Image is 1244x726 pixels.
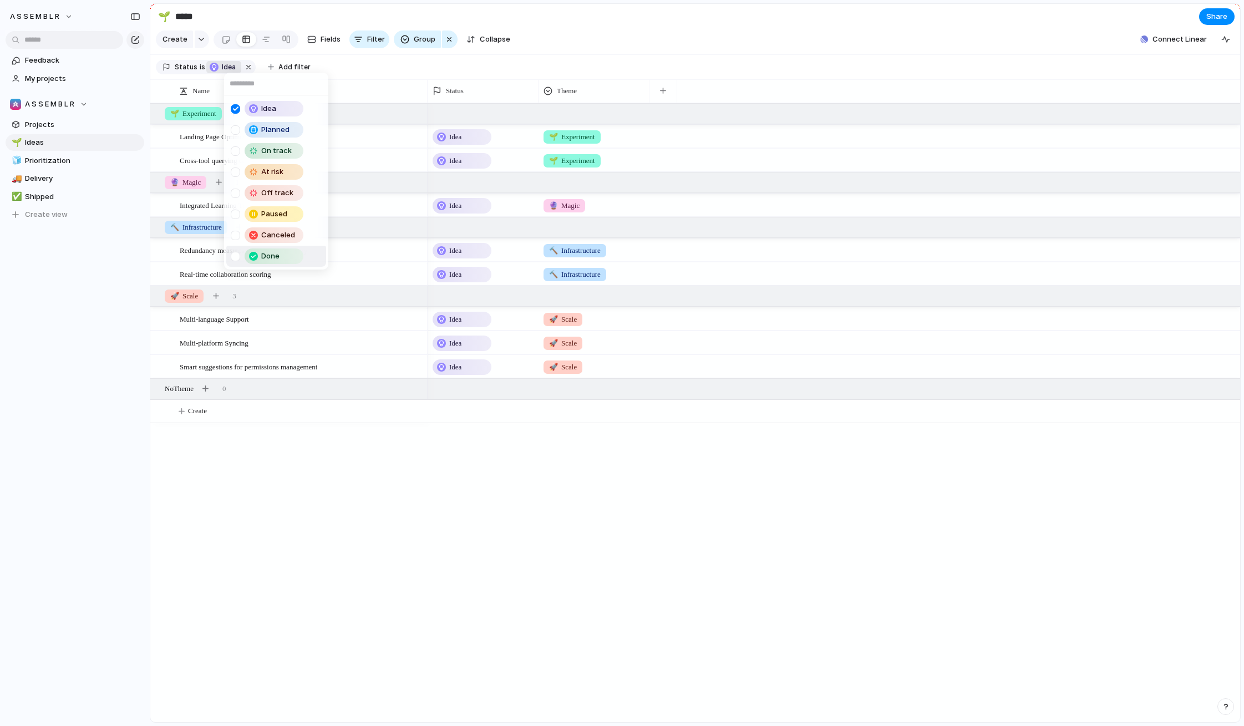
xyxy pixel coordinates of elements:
span: Off track [261,187,293,199]
span: At risk [261,166,283,177]
span: Idea [261,103,276,114]
span: On track [261,145,292,156]
span: Canceled [261,230,295,241]
span: Done [261,251,280,262]
span: Planned [261,124,290,135]
span: Paused [261,209,287,220]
